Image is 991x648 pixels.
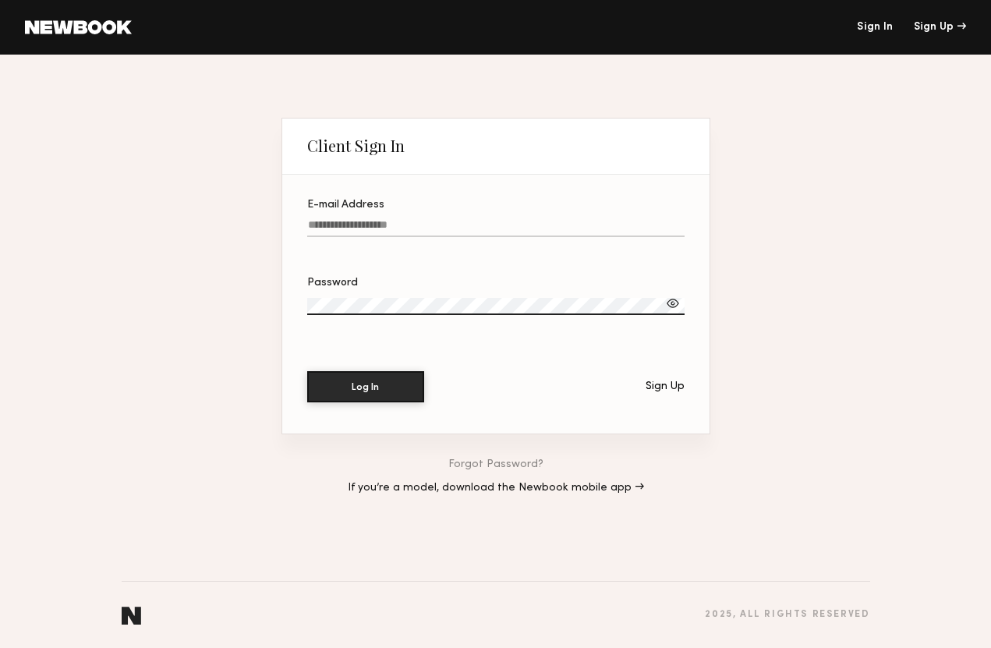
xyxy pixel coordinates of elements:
[646,381,685,392] div: Sign Up
[307,298,685,315] input: Password
[307,371,424,402] button: Log In
[448,459,543,470] a: Forgot Password?
[914,22,966,33] div: Sign Up
[307,219,685,237] input: E-mail Address
[348,483,644,494] a: If you’re a model, download the Newbook mobile app →
[307,278,685,289] div: Password
[307,136,405,155] div: Client Sign In
[307,200,685,211] div: E-mail Address
[857,22,893,33] a: Sign In
[705,610,869,620] div: 2025 , all rights reserved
